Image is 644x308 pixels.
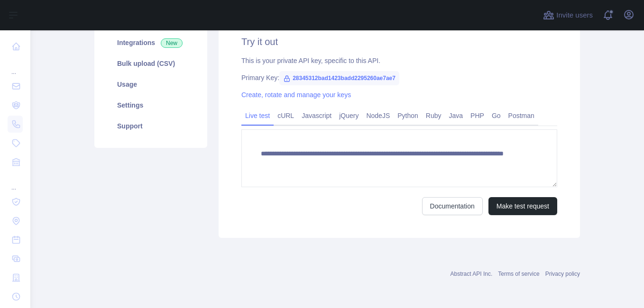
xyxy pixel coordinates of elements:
span: New [161,38,183,48]
a: NodeJS [362,108,394,123]
span: Invite users [556,10,593,21]
a: Java [445,108,467,123]
a: Postman [505,108,538,123]
a: Ruby [422,108,445,123]
button: Invite users [541,8,595,23]
a: Integrations New [106,32,196,53]
a: Settings [106,95,196,116]
button: Make test request [488,197,557,215]
a: Privacy policy [545,271,580,277]
a: Bulk upload (CSV) [106,53,196,74]
div: ... [8,172,23,191]
a: Javascript [298,108,335,123]
a: Go [488,108,505,123]
a: cURL [274,108,298,123]
h2: Try it out [241,35,557,48]
a: Usage [106,74,196,95]
a: Create, rotate and manage your keys [241,91,351,99]
a: Abstract API Inc. [451,271,493,277]
div: ... [8,57,23,76]
a: Terms of service [498,271,539,277]
div: Primary Key: [241,73,557,82]
a: Live test [241,108,274,123]
a: jQuery [335,108,362,123]
a: PHP [467,108,488,123]
div: This is your private API key, specific to this API. [241,56,557,65]
span: 28345312bad1423badd2295260ae7ae7 [279,71,399,85]
a: Documentation [422,197,483,215]
a: Python [394,108,422,123]
a: Support [106,116,196,136]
